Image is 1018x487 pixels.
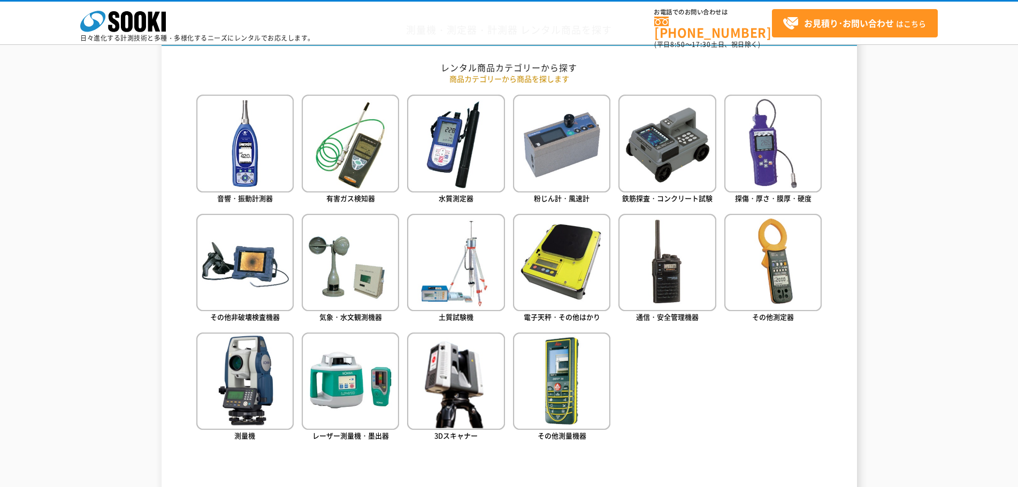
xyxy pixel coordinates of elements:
[622,193,713,203] span: 鉄筋探査・コンクリート試験
[196,73,822,84] p: 商品カテゴリーから商品を探します
[618,95,716,205] a: 鉄筋探査・コンクリート試験
[513,214,610,311] img: 電子天秤・その他はかり
[513,95,610,205] a: 粉じん計・風速計
[196,214,294,324] a: その他非破壊検査機器
[80,35,315,41] p: 日々進化する計測技術と多種・多様化するニーズにレンタルでお応えします。
[407,95,504,192] img: 水質測定器
[217,193,273,203] span: 音響・振動計測器
[302,333,399,430] img: レーザー測量機・墨出器
[772,9,938,37] a: お見積り･お問い合わせはこちら
[636,312,699,322] span: 通信・安全管理機器
[513,333,610,443] a: その他測量機器
[302,95,399,205] a: 有害ガス検知器
[210,312,280,322] span: その他非破壊検査機器
[670,40,685,49] span: 8:50
[513,214,610,324] a: 電子天秤・その他はかり
[618,214,716,311] img: 通信・安全管理機器
[654,9,772,16] span: お電話でのお問い合わせは
[196,333,294,443] a: 測量機
[654,17,772,38] a: [PHONE_NUMBER]
[618,95,716,192] img: 鉄筋探査・コンクリート試験
[302,214,399,324] a: 気象・水文観測機器
[724,214,822,324] a: その他測定器
[513,333,610,430] img: その他測量機器
[804,17,894,29] strong: お見積り･お問い合わせ
[407,214,504,324] a: 土質試験機
[439,312,473,322] span: 土質試験機
[434,430,478,440] span: 3Dスキャナー
[654,40,760,49] span: (平日 ～ 土日、祝日除く)
[735,193,812,203] span: 探傷・厚さ・膜厚・硬度
[407,95,504,205] a: 水質測定器
[234,430,255,440] span: 測量機
[407,214,504,311] img: 土質試験機
[534,193,590,203] span: 粉じん計・風速計
[196,214,294,311] img: その他非破壊検査機器
[724,95,822,205] a: 探傷・厚さ・膜厚・硬度
[783,16,926,32] span: はこちら
[524,312,600,322] span: 電子天秤・その他はかり
[196,95,294,192] img: 音響・振動計測器
[724,214,822,311] img: その他測定器
[439,193,473,203] span: 水質測定器
[196,95,294,205] a: 音響・振動計測器
[196,333,294,430] img: 測量機
[196,62,822,73] h2: レンタル商品カテゴリーから探す
[302,333,399,443] a: レーザー測量機・墨出器
[618,214,716,324] a: 通信・安全管理機器
[302,95,399,192] img: 有害ガス検知器
[326,193,375,203] span: 有害ガス検知器
[407,333,504,430] img: 3Dスキャナー
[538,430,586,440] span: その他測量機器
[724,95,822,192] img: 探傷・厚さ・膜厚・硬度
[319,312,382,322] span: 気象・水文観測機器
[692,40,711,49] span: 17:30
[513,95,610,192] img: 粉じん計・風速計
[407,333,504,443] a: 3Dスキャナー
[302,214,399,311] img: 気象・水文観測機器
[752,312,794,322] span: その他測定器
[312,430,389,440] span: レーザー測量機・墨出器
